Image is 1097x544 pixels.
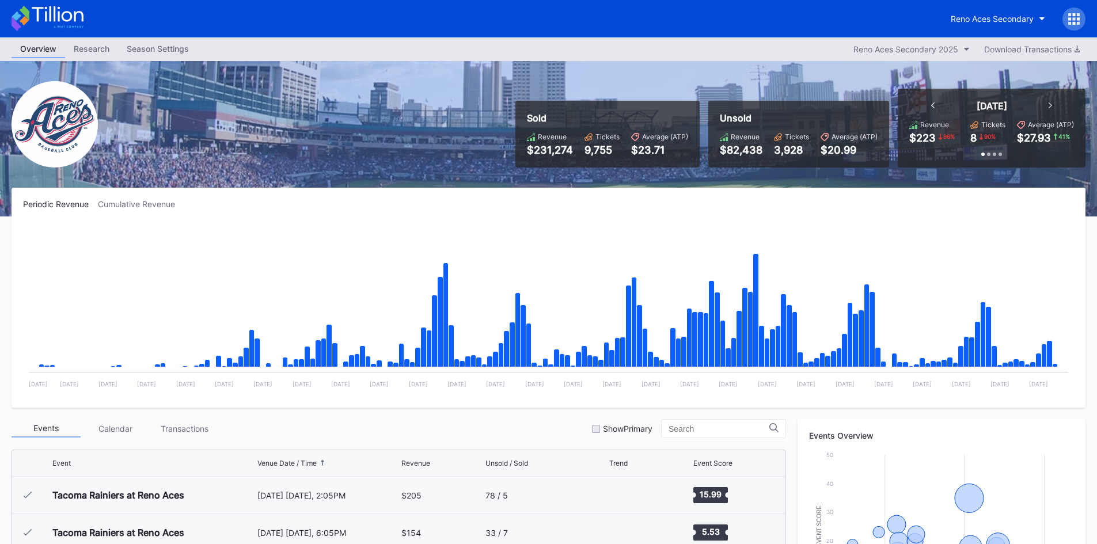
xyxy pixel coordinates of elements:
[527,112,688,124] div: Sold
[485,459,528,467] div: Unsold / Sold
[12,420,81,438] div: Events
[257,459,317,467] div: Venue Date / Time
[693,459,732,467] div: Event Score
[758,381,777,387] text: [DATE]
[785,132,809,141] div: Tickets
[848,41,975,57] button: Reno Aces Secondary 2025
[874,381,893,387] text: [DATE]
[293,381,312,387] text: [DATE]
[253,381,272,387] text: [DATE]
[485,528,508,538] div: 33 / 7
[23,199,98,209] div: Periodic Revenue
[942,8,1054,29] button: Reno Aces Secondary
[826,508,833,515] text: 30
[731,132,760,141] div: Revenue
[642,132,688,141] div: Average (ATP)
[23,223,1074,396] svg: Chart title
[983,132,997,141] div: 90 %
[98,199,184,209] div: Cumulative Revenue
[447,381,466,387] text: [DATE]
[826,537,833,544] text: 20
[951,14,1034,24] div: Reno Aces Secondary
[1029,381,1048,387] text: [DATE]
[52,527,184,538] div: Tacoma Rainiers at Reno Aces
[52,459,71,467] div: Event
[1028,120,1074,129] div: Average (ATP)
[821,144,878,156] div: $20.99
[609,481,644,509] svg: Chart title
[719,381,738,387] text: [DATE]
[485,490,508,500] div: 78 / 5
[909,132,936,144] div: $223
[409,381,428,387] text: [DATE]
[981,120,1005,129] div: Tickets
[809,431,1074,440] div: Events Overview
[832,132,878,141] div: Average (ATP)
[118,40,198,57] div: Season Settings
[98,381,117,387] text: [DATE]
[486,381,505,387] text: [DATE]
[29,381,48,387] text: [DATE]
[595,132,620,141] div: Tickets
[118,40,198,58] a: Season Settings
[176,381,195,387] text: [DATE]
[952,381,971,387] text: [DATE]
[920,120,949,129] div: Revenue
[977,100,1007,112] div: [DATE]
[538,132,567,141] div: Revenue
[257,528,399,538] div: [DATE] [DATE], 6:05PM
[527,144,573,156] div: $231,274
[52,489,184,501] div: Tacoma Rainiers at Reno Aces
[137,381,156,387] text: [DATE]
[401,459,430,467] div: Revenue
[774,144,809,156] div: 3,928
[12,40,65,58] a: Overview
[331,381,350,387] text: [DATE]
[631,144,688,156] div: $23.71
[1057,132,1071,141] div: 41 %
[401,528,421,538] div: $154
[584,144,620,156] div: 9,755
[826,480,833,487] text: 40
[720,112,878,124] div: Unsold
[215,381,234,387] text: [DATE]
[370,381,389,387] text: [DATE]
[984,44,1080,54] div: Download Transactions
[990,381,1009,387] text: [DATE]
[257,490,399,500] div: [DATE] [DATE], 2:05PM
[913,381,932,387] text: [DATE]
[609,459,628,467] div: Trend
[81,420,150,438] div: Calendar
[796,381,815,387] text: [DATE]
[65,40,118,58] a: Research
[150,420,219,438] div: Transactions
[603,424,652,433] div: Show Primary
[680,381,699,387] text: [DATE]
[942,132,956,141] div: 86 %
[642,381,661,387] text: [DATE]
[701,527,719,537] text: 5.53
[978,41,1085,57] button: Download Transactions
[564,381,583,387] text: [DATE]
[853,44,958,54] div: Reno Aces Secondary 2025
[970,132,977,144] div: 8
[1017,132,1051,144] div: $27.93
[401,490,422,500] div: $205
[65,40,118,57] div: Research
[720,144,762,156] div: $82,438
[700,489,722,499] text: 15.99
[836,381,855,387] text: [DATE]
[525,381,544,387] text: [DATE]
[60,381,79,387] text: [DATE]
[602,381,621,387] text: [DATE]
[669,424,769,433] input: Search
[826,451,833,458] text: 50
[12,81,98,168] img: RenoAces.png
